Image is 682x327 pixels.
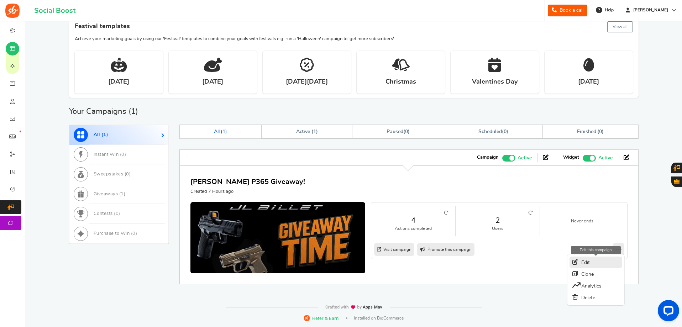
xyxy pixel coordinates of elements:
span: 1 [121,192,124,196]
span: Gratisfaction [674,179,680,184]
li: Widget activated [558,153,618,162]
a: Edit [570,257,622,268]
a: Analytics [570,280,622,291]
a: Help [593,4,617,16]
h1: Social Boost [34,7,75,15]
button: View all [607,21,633,32]
strong: [DATE] [202,78,223,86]
span: Instant Win ( ) [94,152,126,157]
a: 4 [378,215,448,226]
span: Active [518,154,532,162]
span: Active ( ) [296,129,318,134]
strong: Christmas [385,78,416,86]
strong: Valentines Day [472,78,518,86]
span: All ( ) [94,132,109,137]
span: All ( ) [214,129,227,134]
a: Promote this campaign [417,243,474,256]
span: Installed on BigCommerce [354,315,404,321]
strong: Widget [563,154,579,161]
span: 0 [116,211,119,216]
span: Purchase to Win ( ) [94,231,137,236]
em: New [20,131,21,132]
a: Visit campaign [374,243,414,256]
span: | [346,317,347,319]
h4: Festival templates [75,20,633,34]
h2: Your Campaigns ( ) [69,108,138,115]
span: [PERSON_NAME] [630,7,671,13]
small: Actions completed [378,226,448,232]
img: img-footer.webp [325,305,383,310]
small: Never ends [547,218,617,224]
a: Book a call [548,5,587,16]
span: 1 [222,129,225,134]
button: Gratisfaction [671,176,682,187]
iframe: LiveChat chat widget [652,297,682,327]
span: Paused [387,129,403,134]
span: Sweepstakes ( ) [94,172,131,176]
img: Social Boost [5,4,20,18]
span: 0 [405,129,408,134]
a: 2 [463,215,533,226]
span: 1 [131,107,136,115]
span: Scheduled [478,129,502,134]
small: Users [463,226,533,232]
a: Clone [570,268,622,280]
strong: [DATE] [108,78,129,86]
span: 0 [599,129,602,134]
span: 1 [313,129,316,134]
span: Giveaways ( ) [94,192,126,196]
a: Delete [570,291,622,303]
span: Contests ( ) [94,211,120,216]
span: 0 [126,172,129,176]
a: Refer & Earn! [304,315,340,322]
p: Created 7 Hours ago [190,189,305,195]
span: ( ) [478,129,508,134]
span: 0 [121,152,125,157]
span: 1 [103,132,106,137]
span: 0 [504,129,507,134]
div: Edit this campaign [571,246,621,254]
span: Active [598,154,613,162]
p: Achieve your marketing goals by using our 'Festival' templates to combine your goals with festiva... [75,36,633,42]
span: ( ) [387,129,410,134]
span: Help [603,7,614,13]
strong: [DATE][DATE] [286,78,328,86]
strong: Campaign [477,154,499,161]
a: [PERSON_NAME] P365 Giveaway! [190,178,305,185]
strong: [DATE] [578,78,599,86]
span: 0 [132,231,136,236]
span: Finished ( ) [577,129,604,134]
